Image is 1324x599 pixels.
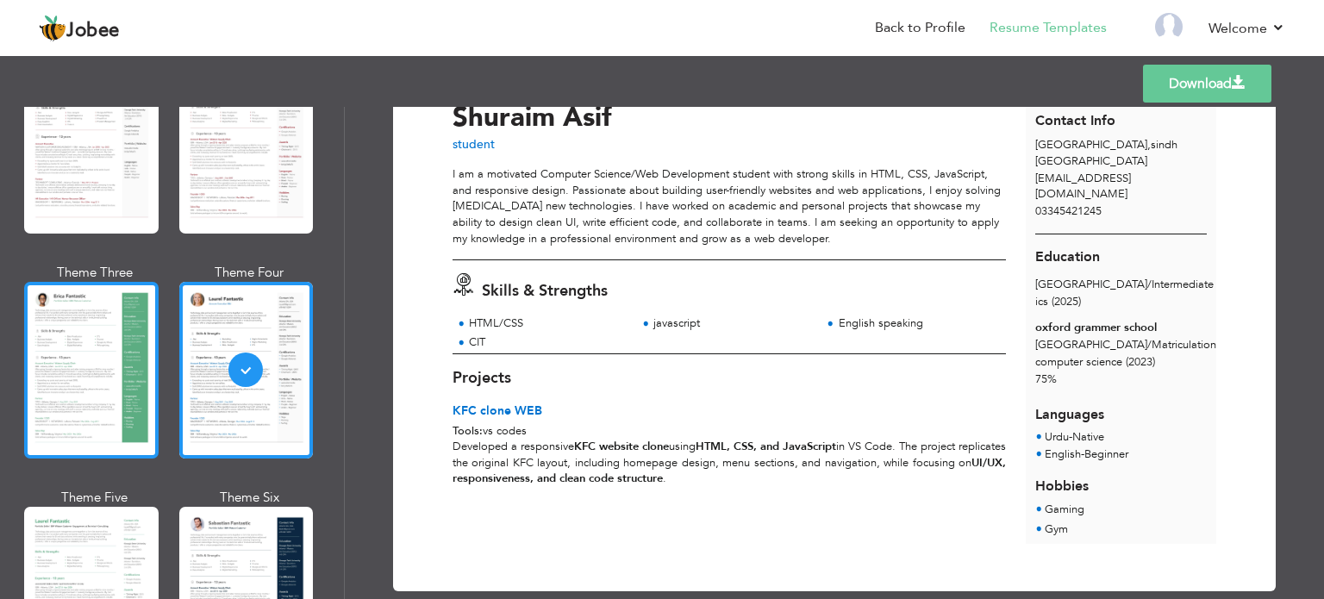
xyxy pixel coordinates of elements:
li: Native [1045,429,1104,446]
a: Back to Profile [875,18,965,38]
span: (2025) [1052,294,1081,309]
span: / [1147,337,1152,353]
span: (2023) [1126,354,1155,370]
span: - [1069,429,1072,445]
span: English [1045,446,1081,462]
span: Gaming [1045,502,1084,517]
strong: HTML, CSS, and JavaScript [696,439,836,454]
span: Languages [1035,392,1104,425]
span: [GEOGRAPHIC_DATA] Intermediate [1035,277,1214,292]
strong: UI/UX, responsiveness, and clean code structure [453,455,1006,487]
div: Theme Three [28,264,162,282]
span: Shuraim [453,99,555,135]
span: Hobbies [1035,477,1089,496]
a: Resume Templates [990,18,1107,38]
div: Theme Five [28,489,162,507]
p: Developed a responsive using in VS Code. The project replicates the original KFC layout, includin... [453,439,1006,487]
span: Skills & Strengths [482,280,608,302]
span: 75% [1035,371,1057,387]
span: Gym [1045,521,1068,537]
span: [EMAIL_ADDRESS][DOMAIN_NAME] [1035,171,1131,203]
li: Beginner [1045,446,1128,464]
strong: KFC website clone [574,439,669,454]
span: Jobee [66,22,120,41]
span: Asif [563,99,611,135]
span: ics [1035,294,1048,309]
div: javascript [653,315,811,332]
img: jobee.io [39,15,66,42]
img: Profile Img [1155,13,1183,41]
span: computer science [1035,354,1122,370]
span: Urdu [1045,429,1069,445]
span: Projects [453,367,511,389]
div: sindh [1026,137,1217,169]
span: [GEOGRAPHIC_DATA] [1035,137,1147,153]
a: Jobee [39,15,120,42]
div: English speaking [839,315,996,332]
div: oxford grammer school [1035,320,1207,336]
div: HTML/CSS [469,315,627,332]
div: Theme Four [183,264,317,282]
span: Tools: [453,423,483,439]
span: Education [1035,247,1100,266]
span: vs codes [483,423,527,439]
div: CIT [469,334,627,351]
span: 03345421245 [1035,203,1102,219]
span: , [1147,137,1151,153]
div: I am a motivated Computer Science/Web Development student with strong skills in HTML, CSS, JavaSc... [453,166,1006,246]
span: - [1081,446,1084,462]
span: [GEOGRAPHIC_DATA] [1035,153,1147,169]
span: student [453,136,495,153]
span: Contact Info [1035,111,1115,130]
span: [GEOGRAPHIC_DATA] Matriculation [1035,337,1216,353]
a: Download [1143,65,1271,103]
span: / [1147,277,1152,292]
div: Theme Six [183,489,317,507]
span: KFC clone WEB [453,402,542,419]
a: Welcome [1208,18,1285,39]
